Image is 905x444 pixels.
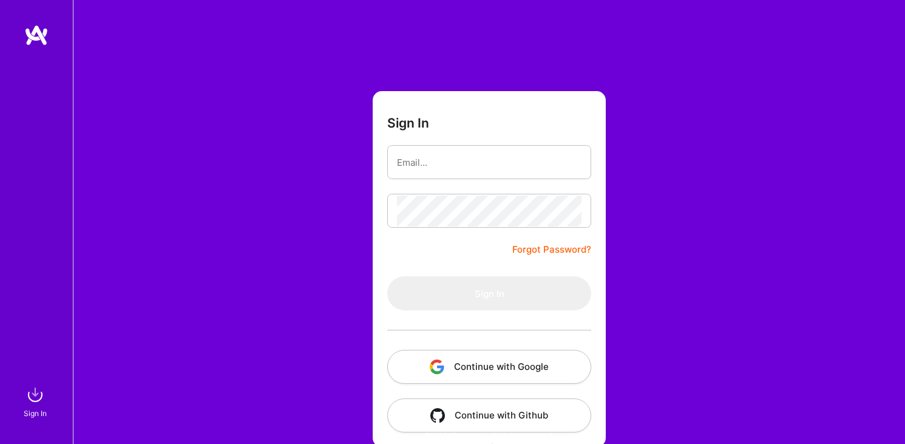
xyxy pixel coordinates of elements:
div: Sign In [24,407,47,420]
h3: Sign In [387,115,429,131]
input: Email... [397,147,581,178]
button: Continue with Google [387,350,591,384]
button: Continue with Github [387,398,591,432]
a: sign inSign In [25,383,47,420]
img: icon [430,408,445,423]
img: logo [24,24,49,46]
img: icon [430,360,444,374]
img: sign in [23,383,47,407]
button: Sign In [387,276,591,310]
a: Forgot Password? [512,242,591,257]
